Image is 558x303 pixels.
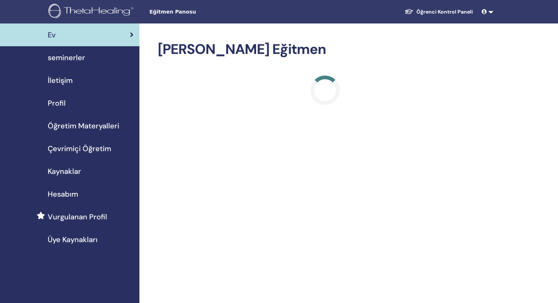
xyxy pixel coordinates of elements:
[158,41,492,58] h2: [PERSON_NAME] Eğitmen
[48,4,136,20] img: logo.png
[399,5,479,19] a: Öğrenci Kontrol Paneli
[48,120,119,131] span: Öğretim Materyalleri
[48,98,66,109] span: Profil
[48,166,81,177] span: Kaynaklar
[48,75,73,86] span: İletişim
[48,52,85,63] span: seminerler
[48,29,56,40] span: Ev
[48,211,107,222] span: Vurgulanan Profil
[48,234,98,245] span: Üye Kaynakları
[48,143,111,154] span: Çevrimiçi Öğretim
[48,189,78,200] span: Hesabım
[405,8,413,15] img: graduation-cap-white.svg
[149,8,259,16] span: Eğitmen Panosu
